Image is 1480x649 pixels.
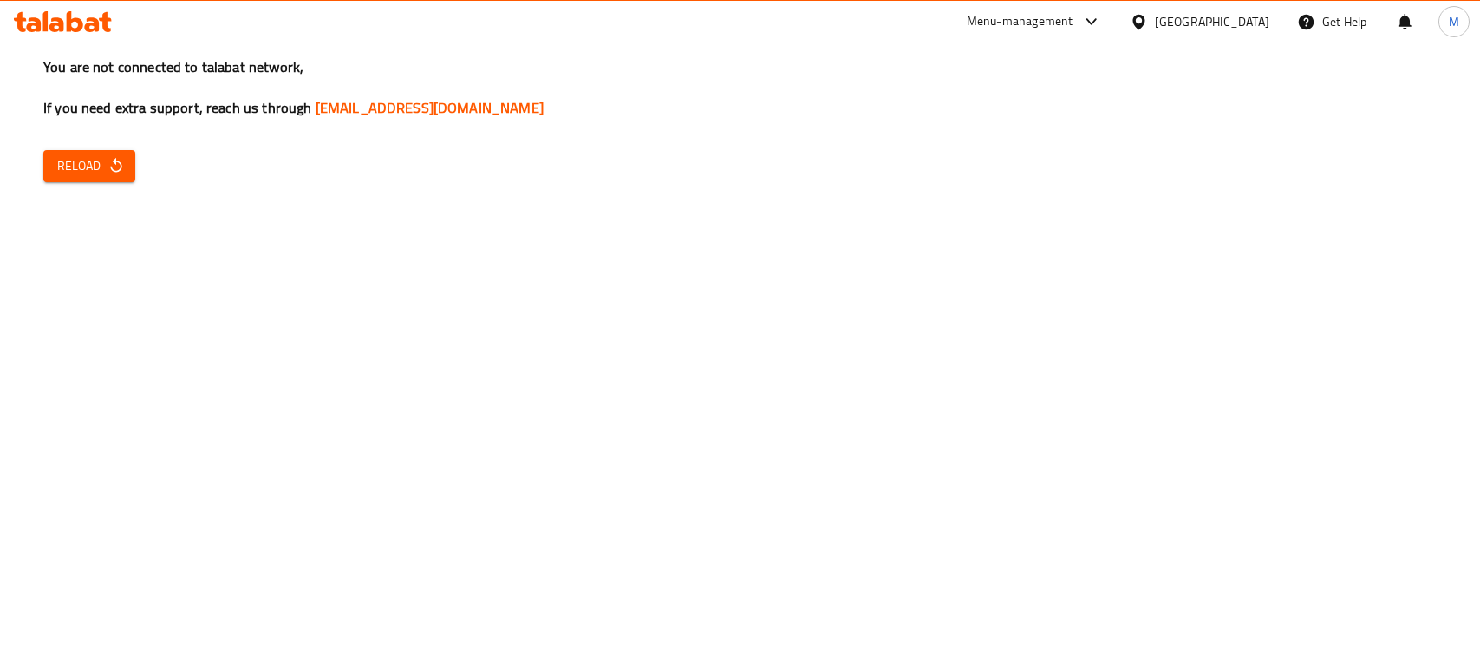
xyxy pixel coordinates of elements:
span: M [1449,12,1459,31]
a: [EMAIL_ADDRESS][DOMAIN_NAME] [316,95,544,121]
span: Reload [57,155,121,177]
div: Menu-management [967,11,1073,32]
button: Reload [43,150,135,182]
h3: You are not connected to talabat network, If you need extra support, reach us through [43,57,1437,118]
div: [GEOGRAPHIC_DATA] [1155,12,1269,31]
